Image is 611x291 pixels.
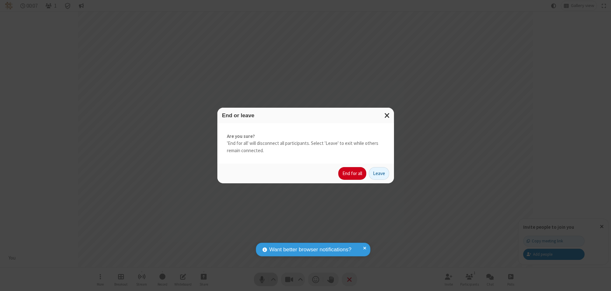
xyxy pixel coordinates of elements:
button: Leave [369,167,389,180]
div: 'End for all' will disconnect all participants. Select 'Leave' to exit while others remain connec... [217,123,394,164]
strong: Are you sure? [227,133,384,140]
button: Close modal [381,108,394,123]
span: Want better browser notifications? [269,246,351,254]
button: End for all [338,167,366,180]
h3: End or leave [222,112,389,118]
